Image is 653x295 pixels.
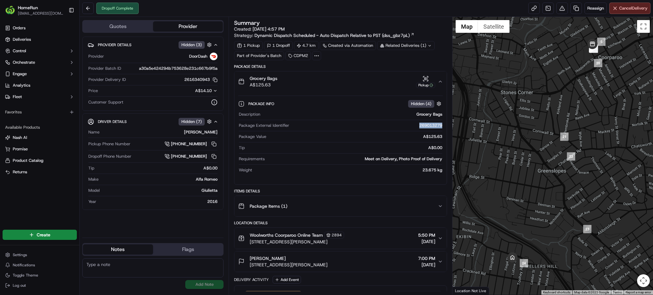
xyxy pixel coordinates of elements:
span: [STREET_ADDRESS][PERSON_NAME] [250,262,327,268]
button: Provider [153,21,223,32]
span: Provider Details [98,42,131,47]
div: CDPM2 [285,51,311,60]
div: 21 [560,133,569,141]
span: Provider [88,54,104,59]
a: Terms (opens in new tab) [613,291,622,294]
span: [DATE] 4:57 PM [253,26,285,32]
span: Driver Details [98,119,127,124]
button: Hidden (7) [179,118,213,126]
span: Nash AI [13,135,27,140]
span: Map data ©2025 Google [574,291,609,294]
span: [PHONE_NUMBER] [171,141,207,147]
div: 5 [597,38,605,46]
h3: Summary [234,20,260,26]
button: Notifications [3,261,77,270]
div: Grocery BagsA$125.63Pickup [234,92,446,184]
span: Requirements [239,156,265,162]
span: a30a5e424294b753628e231c667b9f5a [139,66,217,71]
span: [DATE] [418,238,435,245]
button: CancelDelivery [609,3,650,14]
span: Toggle Theme [13,273,38,278]
span: Created: [234,26,285,32]
button: Woolworths Coorparoo Online Team2894[STREET_ADDRESS][PERSON_NAME]5:50 PM[DATE] [234,228,446,249]
span: 7:00 PM [418,255,435,262]
span: Hidden ( 4 ) [411,101,431,107]
span: Settings [13,252,27,257]
a: [PHONE_NUMBER] [165,153,217,160]
span: [PERSON_NAME] [250,255,286,262]
button: Returns [3,167,77,177]
span: A$14.10 [195,88,212,93]
span: Make [88,176,99,182]
button: Promise [3,144,77,154]
span: Package External Identifier [239,123,289,128]
span: Promise [13,146,28,152]
button: Show satellite imagery [478,20,510,33]
div: A$0.00 [247,145,442,151]
div: Location Not Live [452,287,489,295]
span: Dynamic Dispatch Scheduled - Auto Dispatch Relative to PST (dss_gbz7pL) [254,32,410,39]
button: Provider DetailsHidden (3) [88,40,218,50]
a: Open this area in Google Maps (opens a new window) [454,286,475,295]
div: 23 [583,225,591,233]
span: Package Info [248,101,275,106]
div: A$125.63 [269,134,442,140]
div: Grocery Bags [263,112,442,117]
button: [PHONE_NUMBER] [165,140,217,147]
div: Favorites [3,107,77,117]
button: Orchestrate [3,57,77,68]
a: Analytics [3,80,77,90]
button: Map camera controls [637,274,650,287]
span: 2894 [332,233,342,238]
span: Price [88,88,98,94]
button: Package Items (1) [234,196,446,216]
div: Alfa Romeo [101,176,217,182]
div: 1 Dropoff [264,41,293,50]
span: Log out [13,283,26,288]
button: Hidden (3) [179,41,213,49]
div: Location Details [234,220,447,226]
span: Provider Batch ID [88,66,121,71]
button: Product Catalog [3,155,77,166]
button: HomeRun [18,4,38,11]
div: 22 [567,152,575,161]
button: Grocery BagsA$125.63Pickup [234,71,446,92]
a: Orders [3,23,77,33]
span: Description [239,112,260,117]
span: Dropoff Phone Number [88,154,131,159]
button: Flags [153,244,223,255]
a: Dynamic Dispatch Scheduled - Auto Dispatch Relative to PST (dss_gbz7pL) [254,32,415,39]
button: Settings [3,250,77,259]
span: Year [88,199,96,205]
span: A$125.63 [250,82,277,88]
button: [PERSON_NAME][STREET_ADDRESS][PERSON_NAME]7:00 PM[DATE] [234,251,446,272]
a: Report a map error [626,291,651,294]
button: Log out [3,281,77,290]
span: Reassign [587,5,604,11]
div: Delivery Activity [234,277,269,282]
button: [EMAIL_ADDRESS][DOMAIN_NAME] [18,11,63,16]
span: Package Value [239,134,266,140]
div: Pickup [416,83,435,88]
span: Model [88,188,100,193]
span: Customer Support [88,99,123,105]
button: Driver DetailsHidden (7) [88,116,218,127]
div: Strategy: [234,32,415,39]
div: 269013279 [292,123,442,128]
button: HomeRunHomeRun[EMAIL_ADDRESS][DOMAIN_NAME] [3,3,66,18]
a: Deliveries [3,34,77,45]
span: Tip [239,145,245,151]
span: [PHONE_NUMBER] [171,154,207,159]
button: Pickup [416,76,435,88]
div: 1 Pickup [234,41,263,50]
button: Engage [3,69,77,79]
span: Orders [13,25,26,31]
span: Hidden ( 3 ) [181,42,202,48]
div: 23.675 kg [255,167,442,173]
span: 5:50 PM [418,232,435,238]
span: Notifications [13,263,35,268]
span: Cancel Delivery [619,5,648,11]
button: Control [3,46,77,56]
